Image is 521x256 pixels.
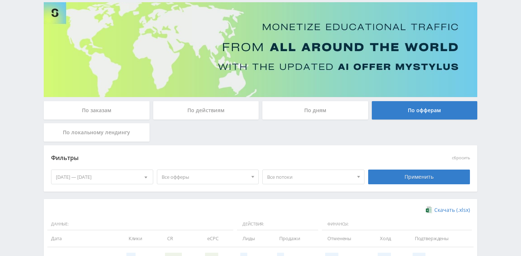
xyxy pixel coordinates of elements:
div: По локальному лендингу [44,123,150,142]
div: Фильтры [51,153,364,164]
td: Клики [121,230,160,247]
span: Данные: [47,218,233,231]
span: Все потоки [267,170,353,184]
div: По офферам [372,101,478,120]
div: По заказам [44,101,150,120]
img: xlsx [426,206,432,213]
td: eCPC [200,230,235,247]
div: По дням [262,101,368,120]
a: Скачать (.xlsx) [426,206,470,214]
img: Banner [44,2,477,97]
span: Скачать (.xlsx) [434,207,470,213]
div: [DATE] — [DATE] [51,170,153,184]
div: По действиям [153,101,259,120]
div: Применить [368,170,470,184]
button: сбросить [452,156,470,160]
td: Холд [373,230,407,247]
td: Продажи [272,230,320,247]
td: Подтверждены [407,230,474,247]
td: Отменены [320,230,373,247]
span: Все офферы [162,170,248,184]
td: Лиды [235,230,272,247]
span: Финансы: [322,218,472,231]
td: CR [160,230,200,247]
td: Дата [47,230,121,247]
span: Действия: [237,218,318,231]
